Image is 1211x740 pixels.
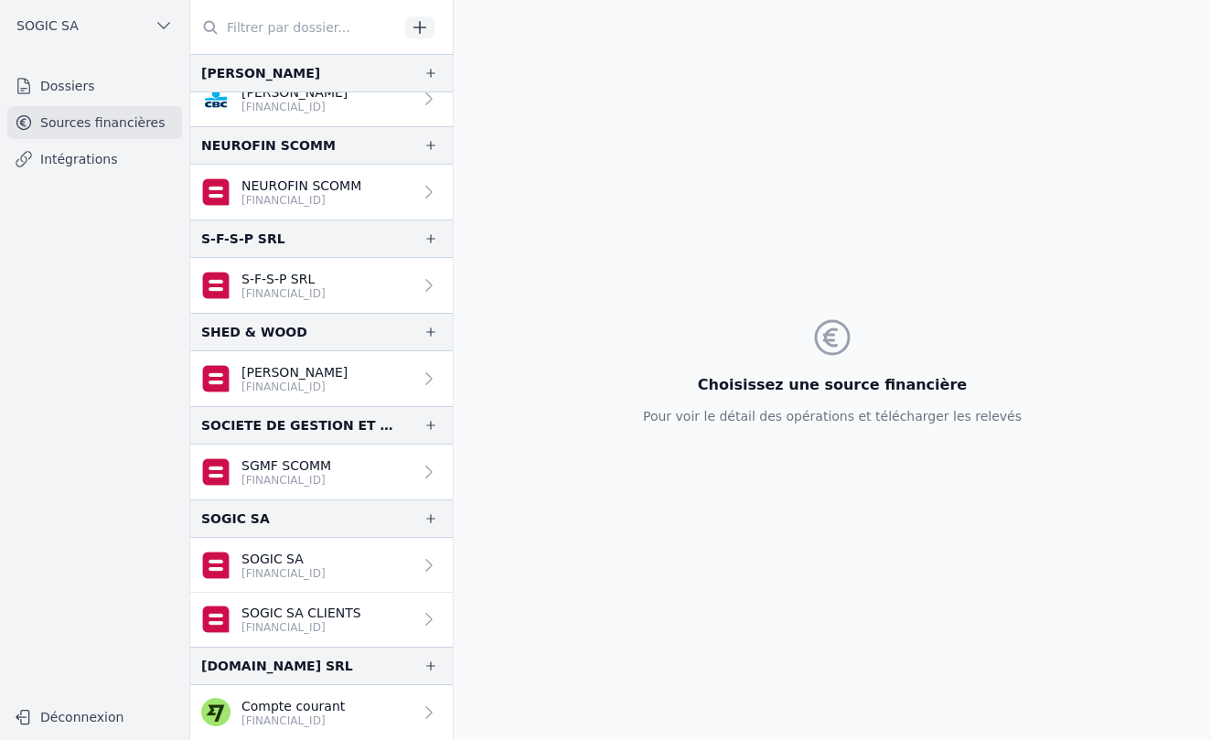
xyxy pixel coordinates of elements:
[7,143,182,176] a: Intégrations
[201,84,230,113] img: CBC_CREGBEBB.png
[190,445,453,499] a: SGMF SCOMM [FINANCIAL_ID]
[7,70,182,102] a: Dossiers
[201,177,230,207] img: belfius-1.png
[201,551,230,580] img: belfius-1.png
[201,134,336,156] div: NEUROFIN SCOMM
[241,550,326,568] p: SOGIC SA
[241,604,361,622] p: SOGIC SA CLIENTS
[190,538,453,593] a: SOGIC SA [FINANCIAL_ID]
[201,364,230,393] img: belfius-1.png
[190,258,453,313] a: S-F-S-P SRL [FINANCIAL_ID]
[241,83,348,102] p: [PERSON_NAME]
[241,473,331,488] p: [FINANCIAL_ID]
[190,685,453,740] a: Compte courant [FINANCIAL_ID]
[7,702,182,732] button: Déconnexion
[201,228,285,250] div: S-F-S-P SRL
[241,363,348,381] p: [PERSON_NAME]
[241,380,348,394] p: [FINANCIAL_ID]
[201,698,230,727] img: wise.png
[190,11,399,44] input: Filtrer par dossier...
[201,457,230,487] img: belfius-1.png
[241,620,361,635] p: [FINANCIAL_ID]
[201,62,320,84] div: [PERSON_NAME]
[241,713,345,728] p: [FINANCIAL_ID]
[201,605,230,634] img: belfius-1.png
[241,177,361,195] p: NEUROFIN SCOMM
[7,11,182,40] button: SOGIC SA
[241,697,345,715] p: Compte courant
[241,193,361,208] p: [FINANCIAL_ID]
[201,271,230,300] img: belfius-1.png
[16,16,79,35] span: SOGIC SA
[190,351,453,406] a: [PERSON_NAME] [FINANCIAL_ID]
[201,655,353,677] div: [DOMAIN_NAME] SRL
[241,566,326,581] p: [FINANCIAL_ID]
[190,71,453,126] a: [PERSON_NAME] [FINANCIAL_ID]
[241,270,326,288] p: S-F-S-P SRL
[190,593,453,647] a: SOGIC SA CLIENTS [FINANCIAL_ID]
[241,286,326,301] p: [FINANCIAL_ID]
[201,508,270,530] div: SOGIC SA
[201,414,394,436] div: SOCIETE DE GESTION ET DE MOYENS POUR FIDUCIAIRES SCS
[643,407,1022,425] p: Pour voir le détail des opérations et télécharger les relevés
[241,456,331,475] p: SGMF SCOMM
[201,321,307,343] div: SHED & WOOD
[7,106,182,139] a: Sources financières
[241,100,348,114] p: [FINANCIAL_ID]
[190,165,453,220] a: NEUROFIN SCOMM [FINANCIAL_ID]
[643,374,1022,396] h3: Choisissez une source financière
